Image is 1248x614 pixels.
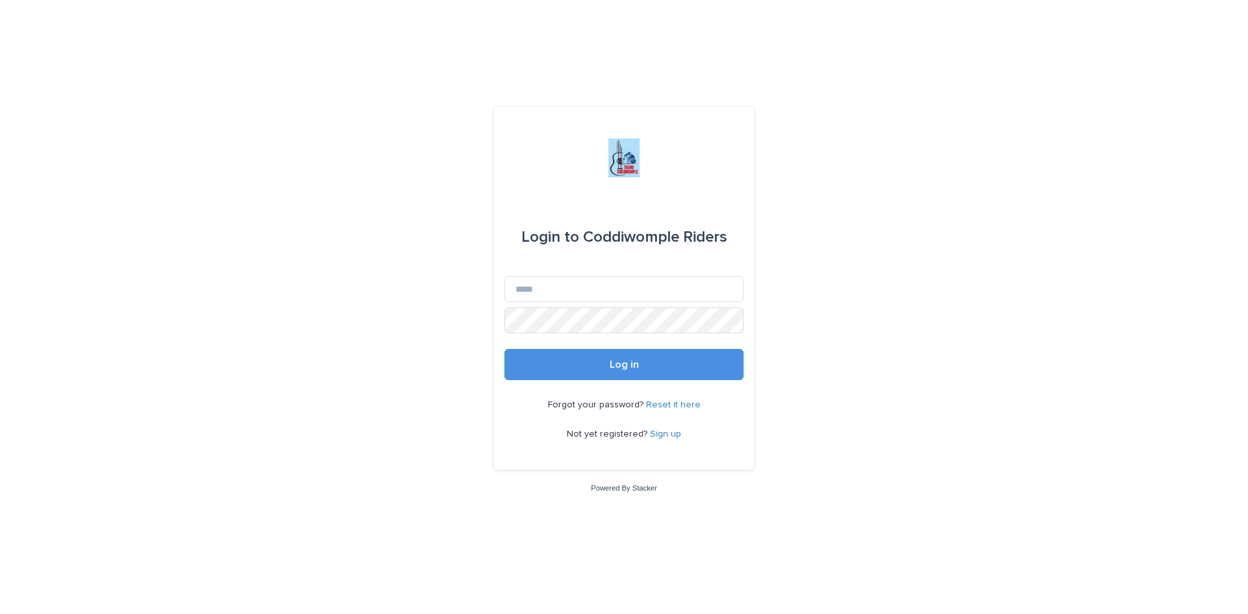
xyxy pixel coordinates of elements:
span: Login to [521,229,579,245]
span: Not yet registered? [567,429,650,439]
span: Forgot your password? [548,400,646,409]
div: Coddiwomple Riders [521,219,727,255]
button: Log in [504,349,744,380]
a: Powered By Stacker [591,484,656,492]
span: Log in [610,359,639,370]
a: Sign up [650,429,681,439]
a: Reset it here [646,400,701,409]
img: jxsLJbdS1eYBI7rVAS4p [608,138,640,177]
